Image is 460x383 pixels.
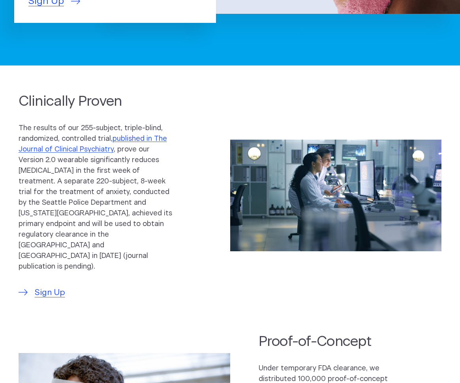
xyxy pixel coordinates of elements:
h2: Proof-of-Concept [259,333,413,351]
a: published in The Journal of Clinical Psychiatry [19,135,167,153]
a: Sign Up [19,286,65,299]
p: The results of our 255-subject, triple-blind, randomized, controlled trial, , prove our Version 2... [19,123,173,272]
span: Sign Up [35,286,65,299]
h2: Clinically Proven [19,92,173,111]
